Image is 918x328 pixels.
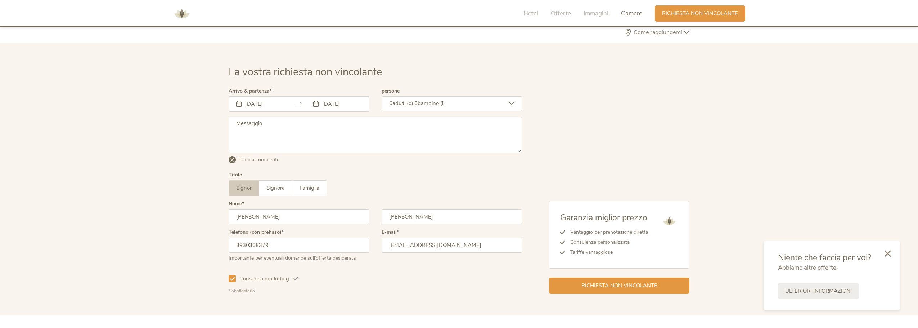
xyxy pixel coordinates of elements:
input: Partenza [320,100,361,108]
span: Ulteriori informazioni [785,287,852,295]
span: Signor [236,184,252,192]
img: AMONTI & LUNARIS Wellnessresort [660,212,678,230]
img: AMONTI & LUNARIS Wellnessresort [171,3,193,24]
span: Elimina commento [238,156,280,163]
input: E-mail [382,238,522,253]
span: 0 [414,100,418,107]
input: Telefono (con prefisso) [229,238,369,253]
span: Richiesta non vincolante [662,10,738,17]
span: Camere [621,9,642,18]
label: E-mail [382,230,399,235]
label: Nome [229,201,244,206]
label: Arrivo & partenza [229,89,272,94]
span: Richiesta non vincolante [581,282,657,289]
span: Hotel [523,9,538,18]
input: Arrivo [243,100,284,108]
div: Titolo [229,172,242,178]
li: Consulenza personalizzata [565,237,648,247]
span: La vostra richiesta non vincolante [229,65,382,79]
span: Come raggiungerci [632,30,684,35]
span: adulti (o), [392,100,414,107]
span: 6 [389,100,392,107]
span: Immagini [584,9,608,18]
a: AMONTI & LUNARIS Wellnessresort [171,11,193,16]
span: Famiglia [300,184,319,192]
li: Tariffe vantaggiose [565,247,648,257]
span: Garanzia miglior prezzo [560,212,647,223]
label: Telefono (con prefisso) [229,230,284,235]
a: Ulteriori informazioni [778,283,859,299]
span: bambino (i) [418,100,445,107]
span: Signora [266,184,285,192]
span: Abbiamo altre offerte! [778,264,838,272]
input: Nome [229,209,369,224]
label: persone [382,89,400,94]
div: Importante per eventuali domande sull’offerta desiderata [229,253,369,262]
input: Cognome [382,209,522,224]
span: Offerte [551,9,571,18]
div: * obbligatorio [229,288,522,294]
li: Vantaggio per prenotazione diretta [565,227,648,237]
span: Niente che faccia per voi? [778,252,871,263]
span: Consenso marketing [236,275,293,283]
